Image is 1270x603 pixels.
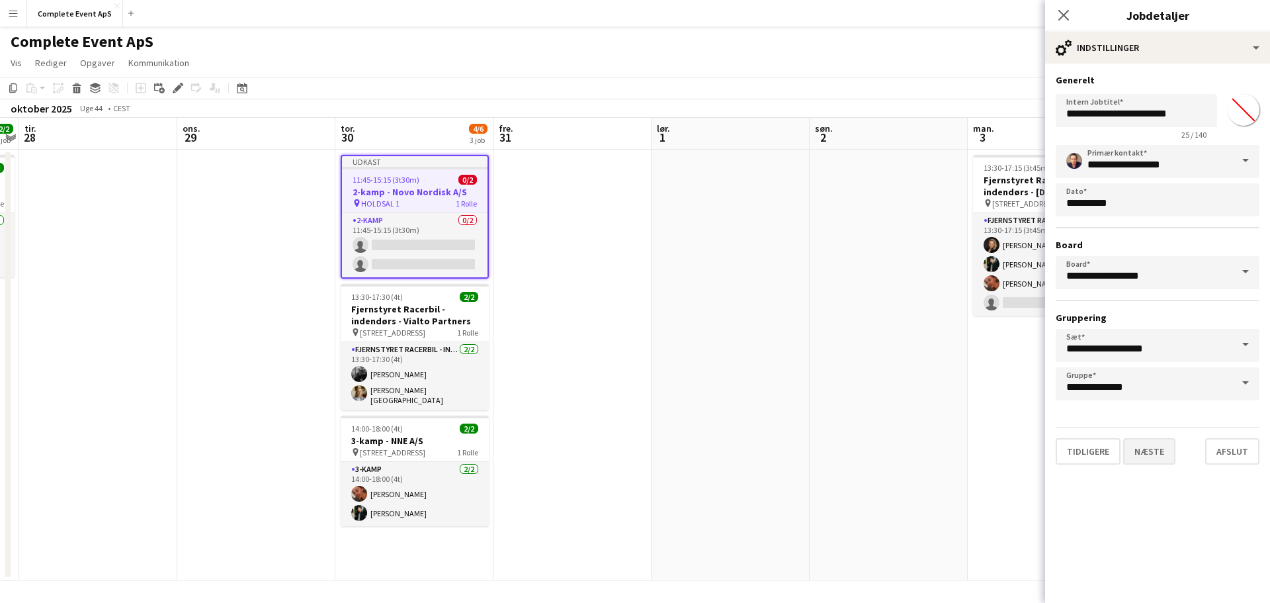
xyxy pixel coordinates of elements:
span: 2/2 [460,292,478,302]
app-job-card: 13:30-17:15 (3t45m)3/4Fjernstyret Racerbil - indendørs - [DOMAIN_NAME] [STREET_ADDRESS] Ø1 RolleF... [973,155,1121,316]
button: Afslut [1205,438,1259,465]
span: Opgaver [80,57,115,69]
span: lør. [657,122,670,134]
span: tir. [24,122,36,134]
span: ons. [183,122,200,134]
span: Vis [11,57,22,69]
span: HOLDSAL 1 [361,199,400,209]
span: 29 [181,130,200,145]
span: fre. [499,122,513,134]
h3: Generelt [1056,74,1259,86]
button: Næste [1123,438,1175,465]
h3: Fjernstyret Racerbil - indendørs - [DOMAIN_NAME] [973,174,1121,198]
h1: Complete Event ApS [11,32,153,52]
span: 1 [655,130,670,145]
span: [STREET_ADDRESS] [360,328,425,338]
a: Vis [5,54,27,71]
app-card-role: Fjernstyret Racerbil - indendørs2/213:30-17:30 (4t)[PERSON_NAME][PERSON_NAME][GEOGRAPHIC_DATA] [341,342,489,410]
div: oktober 2025 [11,102,72,115]
a: Kommunikation [123,54,194,71]
span: 14:00-18:00 (4t) [351,424,403,434]
app-job-card: 13:30-17:30 (4t)2/2Fjernstyret Racerbil - indendørs - Vialto Partners [STREET_ADDRESS]1 RolleFjer... [341,284,489,410]
span: 0/2 [458,175,477,185]
span: 4/6 [469,124,487,134]
span: 1 Rolle [456,199,477,209]
span: 2 [813,130,833,145]
app-card-role: Fjernstyret Racerbil - indendørs3/413:30-17:15 (3t45m)[PERSON_NAME][PERSON_NAME][PERSON_NAME] [973,213,1121,316]
span: 1 Rolle [457,447,478,457]
div: 3 job [470,135,487,145]
div: Indstillinger [1045,32,1270,64]
span: søn. [815,122,833,134]
button: Tidligere [1056,438,1121,465]
span: 1 Rolle [457,328,478,338]
div: CEST [113,103,130,113]
h3: Jobdetaljer [1045,7,1270,24]
span: Kommunikation [128,57,189,69]
span: 2/2 [460,424,478,434]
h3: Gruppering [1056,312,1259,324]
span: 31 [497,130,513,145]
span: 30 [339,130,355,145]
h3: Fjernstyret Racerbil - indendørs - Vialto Partners [341,303,489,327]
a: Opgaver [75,54,120,71]
span: Rediger [35,57,67,69]
app-job-card: 14:00-18:00 (4t)2/23-kamp - NNE A/S [STREET_ADDRESS]1 Rolle3-kamp2/214:00-18:00 (4t)[PERSON_NAME]... [341,416,489,526]
span: Uge 44 [75,103,108,113]
a: Rediger [30,54,72,71]
div: Udkast [342,156,487,167]
span: 3 [971,130,994,145]
h3: 3-kamp - NNE A/S [341,435,489,447]
button: Complete Event ApS [27,1,123,26]
span: 13:30-17:15 (3t45m) [984,163,1050,173]
span: 28 [22,130,36,145]
span: 25 / 140 [1171,130,1217,140]
span: [STREET_ADDRESS] [360,447,425,457]
span: 13:30-17:30 (4t) [351,292,403,302]
span: [STREET_ADDRESS] Ø [992,199,1064,209]
h3: Board [1056,239,1259,251]
app-card-role: 3-kamp2/214:00-18:00 (4t)[PERSON_NAME][PERSON_NAME] [341,462,489,526]
span: tor. [341,122,355,134]
span: man. [973,122,994,134]
h3: 2-kamp - Novo Nordisk A/S [342,186,487,198]
app-card-role: 2-kamp0/211:45-15:15 (3t30m) [342,213,487,277]
app-job-card: Udkast11:45-15:15 (3t30m)0/22-kamp - Novo Nordisk A/S HOLDSAL 11 Rolle2-kamp0/211:45-15:15 (3t30m) [341,155,489,279]
span: 11:45-15:15 (3t30m) [353,175,419,185]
